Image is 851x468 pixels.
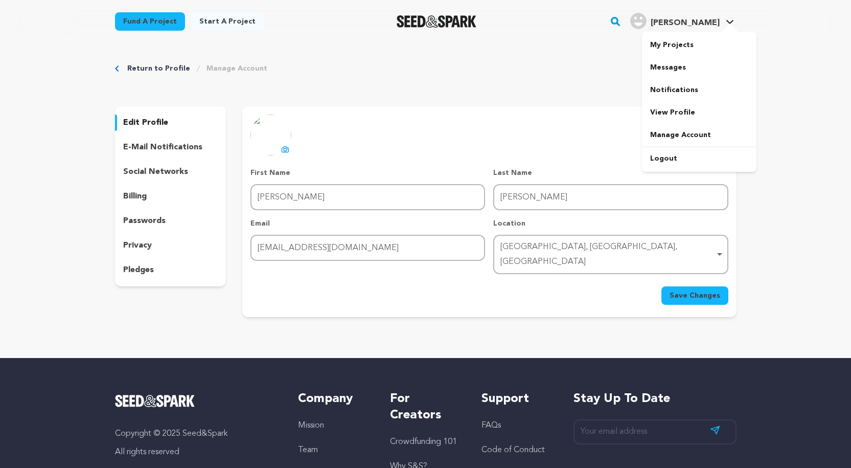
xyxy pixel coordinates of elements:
[191,12,264,31] a: Start a project
[298,446,318,454] a: Team
[573,391,737,407] h5: Stay up to date
[123,190,147,203] p: billing
[630,13,647,29] img: user.png
[298,421,324,430] a: Mission
[123,166,188,178] p: social networks
[628,11,736,32] span: Armstead G.'s Profile
[115,139,226,155] button: e-mail notifications
[642,101,756,124] a: View Profile
[123,264,154,276] p: pledges
[642,34,756,56] a: My Projects
[115,164,226,180] button: social networks
[661,286,728,305] button: Save Changes
[127,63,190,74] a: Return to Profile
[481,391,553,407] h5: Support
[493,184,728,210] input: Last Name
[397,15,477,28] img: Seed&Spark Logo Dark Mode
[115,188,226,205] button: billing
[630,13,720,29] div: Armstead G.'s Profile
[298,391,369,407] h5: Company
[115,395,278,407] a: Seed&Spark Homepage
[493,168,728,178] p: Last Name
[123,215,166,227] p: passwords
[123,141,202,153] p: e-mail notifications
[250,184,485,210] input: First Name
[250,168,485,178] p: First Name
[642,56,756,79] a: Messages
[670,291,720,301] span: Save Changes
[500,240,715,270] div: [GEOGRAPHIC_DATA], [GEOGRAPHIC_DATA], [GEOGRAPHIC_DATA]
[481,421,501,430] a: FAQs
[123,117,168,129] p: edit profile
[397,15,477,28] a: Seed&Spark Homepage
[642,147,756,170] a: Logout
[123,239,152,252] p: privacy
[115,395,195,407] img: Seed&Spark Logo
[642,79,756,101] a: Notifications
[628,11,736,29] a: Armstead G.'s Profile
[642,124,756,146] a: Manage Account
[390,438,457,446] a: Crowdfunding 101
[115,213,226,229] button: passwords
[115,237,226,254] button: privacy
[115,63,737,74] div: Breadcrumb
[206,63,267,74] a: Manage Account
[390,391,461,424] h5: For Creators
[115,12,185,31] a: Fund a project
[651,19,720,27] span: [PERSON_NAME]
[493,218,728,229] p: Location
[250,235,485,261] input: Email
[115,262,226,278] button: pledges
[115,446,278,458] p: All rights reserved
[481,446,545,454] a: Code of Conduct
[115,428,278,440] p: Copyright © 2025 Seed&Spark
[250,218,485,229] p: Email
[115,115,226,131] button: edit profile
[573,419,737,444] input: Your email address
